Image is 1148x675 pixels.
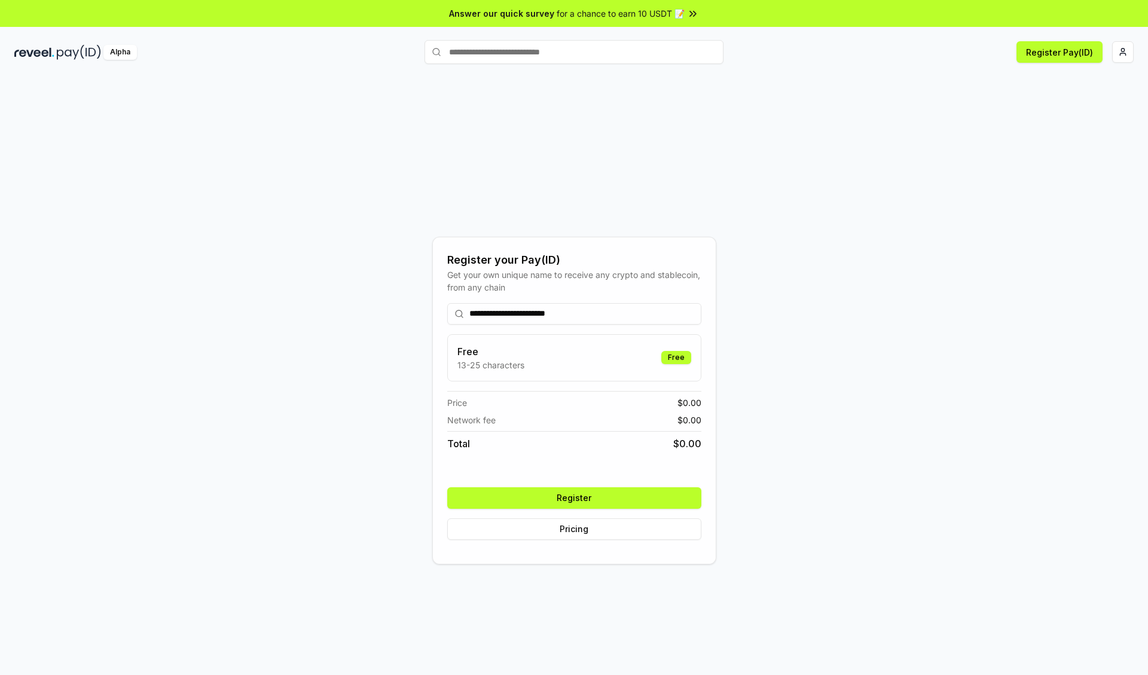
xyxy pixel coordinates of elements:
[447,414,496,426] span: Network fee
[447,252,701,268] div: Register your Pay(ID)
[1016,41,1103,63] button: Register Pay(ID)
[661,351,691,364] div: Free
[677,396,701,409] span: $ 0.00
[447,268,701,294] div: Get your own unique name to receive any crypto and stablecoin, from any chain
[557,7,685,20] span: for a chance to earn 10 USDT 📝
[447,487,701,509] button: Register
[677,414,701,426] span: $ 0.00
[57,45,101,60] img: pay_id
[673,436,701,451] span: $ 0.00
[103,45,137,60] div: Alpha
[447,436,470,451] span: Total
[14,45,54,60] img: reveel_dark
[457,344,524,359] h3: Free
[447,396,467,409] span: Price
[449,7,554,20] span: Answer our quick survey
[457,359,524,371] p: 13-25 characters
[447,518,701,540] button: Pricing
